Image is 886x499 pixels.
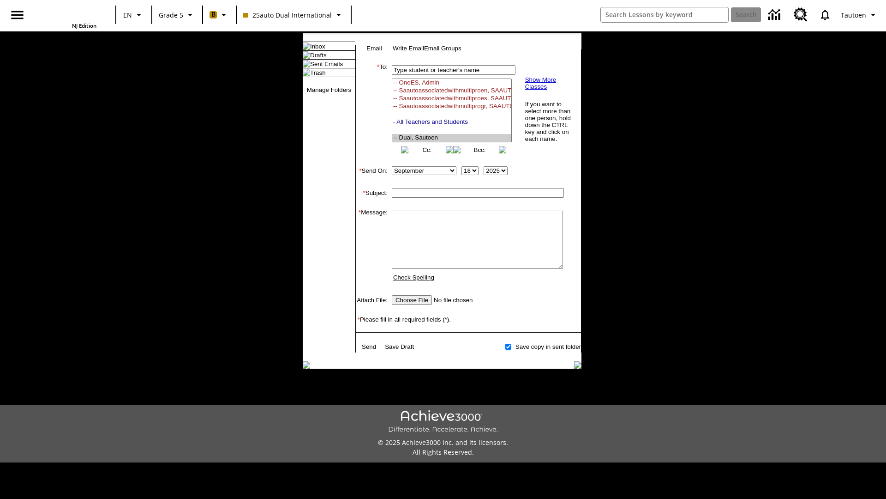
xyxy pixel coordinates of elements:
a: Sent Emails [310,61,343,67]
span: Grade 5 [159,10,183,20]
td: Message: [356,209,388,284]
td: Attach File: [356,293,388,307]
img: spacer.gif [356,200,365,209]
img: button_right.png [499,146,506,153]
td: Save copy in sent folder [513,341,581,352]
img: Achieve3000 Differentiate Accelerate Achieve [388,410,498,434]
img: table_footer_left.gif [303,361,310,369]
img: spacer.gif [356,341,357,341]
a: Notifications [813,3,837,27]
img: spacer.gif [356,346,358,347]
img: folder_icon.gif [303,60,310,67]
button: Profile/Settings [837,6,882,23]
option: - All Teachers and Students [392,118,511,126]
a: Manage Folders [307,86,351,93]
a: Inbox [310,43,325,50]
img: spacer.gif [356,352,357,353]
div: Home [36,3,96,29]
a: Trash [310,69,326,76]
img: black_spacer.gif [355,353,581,353]
td: If you want to select more than one person, hold down the CTRL key and click on each name. [525,100,574,143]
span: NJ Edition [72,22,96,29]
td: Subject: [356,186,388,200]
img: folder_icon.gif [303,43,310,50]
img: spacer.gif [356,333,363,340]
a: Email [366,45,382,52]
a: Check Spelling [393,274,434,281]
span: 25auto Dual International [243,10,332,20]
a: Email Groups [424,45,461,52]
td: Please fill in all required fields (*). [356,316,581,323]
span: B [211,9,216,20]
td: Send On: [356,164,388,177]
button: Class: 25auto Dual International, Select your class [239,6,348,23]
option: -- Saautoassociatedwithmultiproen, SAAUTOASSOCIATEDWITHMULTIPROGRAMEN [392,87,511,95]
img: spacer.gif [356,177,365,186]
a: Cc: [422,146,431,153]
option: -- Saautoassociatedwithmultiproes, SAAUTOASSOCIATEDWITHMULTIPROGRAMES [392,95,511,103]
a: Drafts [310,52,327,59]
img: spacer.gif [356,340,357,341]
a: Data Center [763,2,788,28]
a: Send [362,343,376,350]
img: table_footer_right.gif [574,361,581,369]
button: Grade: Grade 5, Select a grade [155,6,199,23]
a: Save Draft [385,343,414,350]
a: Write Email [393,45,424,52]
img: spacer.gif [356,155,365,164]
img: spacer.gif [388,107,390,112]
option: -- OneES, Admin [392,79,511,87]
img: button_right.png [446,146,453,153]
option: -- Saautoassociatedwithmultiprogr, SAAUTOASSOCIATEDWITHMULTIPROGRAMCLA [392,103,511,110]
a: Resource Center, Will open in new tab [788,2,813,27]
img: folder_icon.gif [303,51,310,59]
button: Open side menu [4,1,31,29]
img: spacer.gif [356,307,365,316]
img: spacer.gif [356,284,365,293]
input: search field [601,7,728,22]
span: EN [123,10,132,20]
button: Boost Class color is peach. Change class color [206,6,233,23]
img: spacer.gif [356,323,365,332]
a: Bcc: [474,146,486,153]
img: folder_icon.gif [303,69,310,76]
option: -- Dual, Sautoen [392,134,511,142]
a: Show More Classes [525,76,556,90]
span: Tautoen [841,10,866,20]
button: Language: EN, Select a language [119,6,149,23]
img: button_left.png [401,146,408,153]
img: button_left.png [453,146,461,153]
td: To: [356,63,388,155]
